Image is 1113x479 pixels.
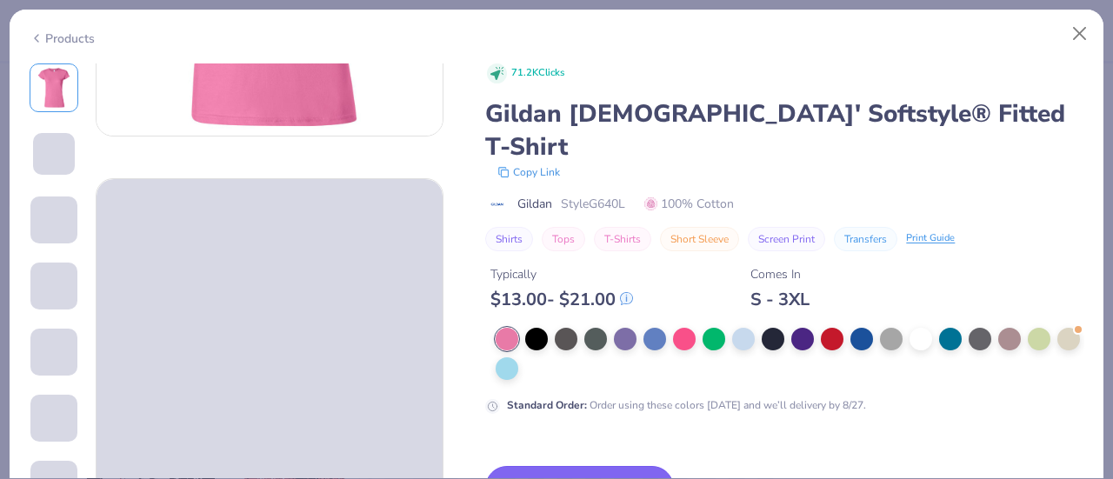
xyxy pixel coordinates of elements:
div: S - 3XL [750,289,810,310]
img: User generated content [30,376,33,422]
div: Comes In [750,265,810,283]
button: Transfers [834,227,897,251]
span: 100% Cotton [644,195,734,213]
button: Screen Print [748,227,825,251]
button: T-Shirts [594,227,651,251]
div: Gildan [DEMOGRAPHIC_DATA]' Softstyle® Fitted T-Shirt [485,97,1083,163]
div: Typically [490,265,633,283]
strong: Standard Order : [507,398,587,412]
div: Print Guide [906,231,955,246]
button: copy to clipboard [492,163,565,181]
div: Products [30,30,95,48]
span: Gildan [517,195,552,213]
span: 71.2K Clicks [511,66,564,81]
div: $ 13.00 - $ 21.00 [490,289,633,310]
img: User generated content [30,309,33,356]
span: Style G640L [561,195,625,213]
img: User generated content [30,243,33,290]
button: Short Sleeve [660,227,739,251]
button: Tops [542,227,585,251]
img: brand logo [485,197,509,211]
button: Close [1063,17,1096,50]
img: Front [33,67,75,109]
button: Shirts [485,227,533,251]
div: Order using these colors [DATE] and we’ll delivery by 8/27. [507,397,866,413]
